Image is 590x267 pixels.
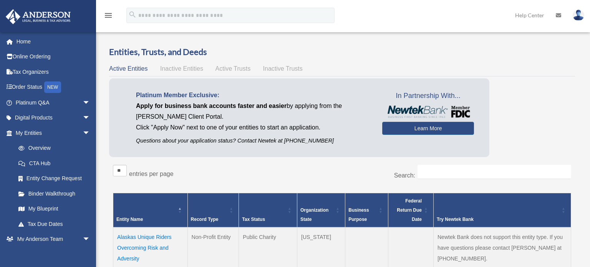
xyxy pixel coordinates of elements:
i: menu [104,11,113,20]
span: Federal Return Due Date [397,198,422,222]
th: Federal Return Due Date: Activate to sort [388,193,434,228]
a: Order StatusNEW [5,80,102,95]
span: Record Type [191,217,219,222]
a: Learn More [382,122,474,135]
th: Record Type: Activate to sort [187,193,239,228]
i: search [128,10,137,19]
img: Anderson Advisors Platinum Portal [3,9,73,24]
label: Search: [394,172,415,179]
span: Active Entities [109,65,147,72]
a: Tax Organizers [5,64,102,80]
a: Tax Due Dates [11,216,98,232]
a: Home [5,34,102,49]
a: menu [104,13,113,20]
a: Overview [11,141,94,156]
p: Platinum Member Exclusive: [136,90,371,101]
span: arrow_drop_down [83,232,98,247]
a: Online Ordering [5,49,102,65]
span: Inactive Trusts [263,65,303,72]
a: CTA Hub [11,156,98,171]
img: NewtekBankLogoSM.png [386,106,470,118]
th: Organization State: Activate to sort [297,193,345,228]
span: Organization State [300,207,328,222]
th: Try Newtek Bank : Activate to sort [433,193,571,228]
label: entries per page [129,171,174,177]
span: arrow_drop_down [83,95,98,111]
a: Digital Productsarrow_drop_down [5,110,102,126]
p: Questions about your application status? Contact Newtek at [PHONE_NUMBER] [136,136,371,146]
a: My Anderson Teamarrow_drop_down [5,232,102,247]
span: arrow_drop_down [83,110,98,126]
p: by applying from the [PERSON_NAME] Client Portal. [136,101,371,122]
a: My Entitiesarrow_drop_down [5,125,98,141]
span: In Partnership With... [382,90,474,102]
a: Platinum Q&Aarrow_drop_down [5,95,102,110]
th: Tax Status: Activate to sort [239,193,297,228]
a: Binder Walkthrough [11,186,98,201]
div: Try Newtek Bank [437,215,559,224]
a: My Blueprint [11,201,98,217]
span: Tax Status [242,217,265,222]
h3: Entities, Trusts, and Deeds [109,46,575,58]
span: arrow_drop_down [83,125,98,141]
span: Entity Name [116,217,143,222]
th: Business Purpose: Activate to sort [345,193,388,228]
th: Entity Name: Activate to invert sorting [113,193,188,228]
img: User Pic [573,10,584,21]
span: Inactive Entities [160,65,203,72]
span: Business Purpose [348,207,369,222]
span: Apply for business bank accounts faster and easier [136,103,287,109]
a: Entity Change Request [11,171,98,186]
p: Click "Apply Now" next to one of your entities to start an application. [136,122,371,133]
span: Active Trusts [215,65,251,72]
div: NEW [44,81,61,93]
